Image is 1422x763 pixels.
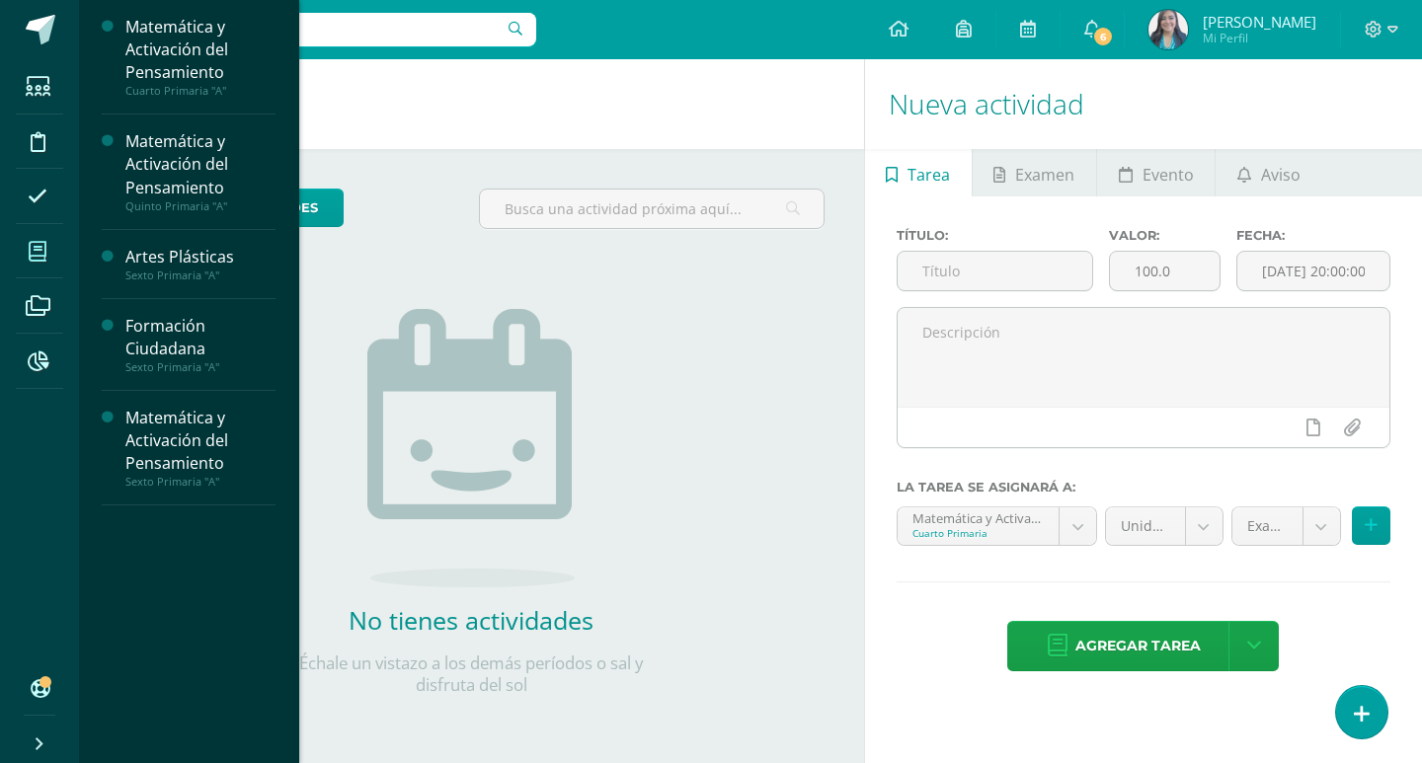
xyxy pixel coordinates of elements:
div: Sexto Primaria "A" [125,268,276,282]
div: Matemática y Activación del Pensamiento [125,130,276,198]
a: Formación CiudadanaSexto Primaria "A" [125,315,276,374]
span: Evento [1143,151,1194,198]
div: Quinto Primaria "A" [125,199,276,213]
p: Échale un vistazo a los demás períodos o sal y disfruta del sol [274,652,669,696]
span: Unidad 3 [1121,507,1169,545]
a: Matemática y Activación del Pensamiento 'A'Cuarto Primaria [898,507,1097,545]
input: Título [898,252,1092,290]
span: 6 [1092,26,1114,47]
div: Artes Plásticas [125,246,276,268]
img: no_activities.png [367,309,575,587]
span: Aviso [1261,151,1301,198]
input: Fecha de entrega [1237,252,1389,290]
label: La tarea se asignará a: [897,480,1390,495]
div: Cuarto Primaria "A" [125,84,276,98]
label: Fecha: [1236,228,1390,243]
span: Examen (30.0pts) [1247,507,1288,545]
div: Sexto Primaria "A" [125,475,276,489]
img: a779625457fd9673aeaf94eab081dbf1.png [1148,10,1188,49]
span: [PERSON_NAME] [1203,12,1316,32]
a: Matemática y Activación del PensamientoCuarto Primaria "A" [125,16,276,98]
div: Cuarto Primaria [912,526,1045,540]
a: Evento [1097,149,1215,196]
a: Matemática y Activación del PensamientoQuinto Primaria "A" [125,130,276,212]
a: Tarea [865,149,972,196]
span: Mi Perfil [1203,30,1316,46]
div: Formación Ciudadana [125,315,276,360]
h1: Nueva actividad [889,59,1398,149]
a: Unidad 3 [1106,507,1222,545]
div: Sexto Primaria "A" [125,360,276,374]
input: Busca un usuario... [92,13,536,46]
input: Puntos máximos [1110,252,1220,290]
input: Busca una actividad próxima aquí... [480,190,823,228]
div: Matemática y Activación del Pensamiento [125,407,276,475]
div: Matemática y Activación del Pensamiento 'A' [912,507,1045,526]
a: Aviso [1216,149,1321,196]
label: Valor: [1109,228,1221,243]
div: Matemática y Activación del Pensamiento [125,16,276,84]
h2: No tienes actividades [274,603,669,637]
a: Matemática y Activación del PensamientoSexto Primaria "A" [125,407,276,489]
a: Artes PlásticasSexto Primaria "A" [125,246,276,282]
span: Agregar tarea [1075,622,1201,670]
span: Examen [1015,151,1074,198]
a: Examen (30.0pts) [1232,507,1340,545]
h1: Actividades [103,59,840,149]
span: Tarea [908,151,950,198]
a: Examen [973,149,1096,196]
label: Título: [897,228,1093,243]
